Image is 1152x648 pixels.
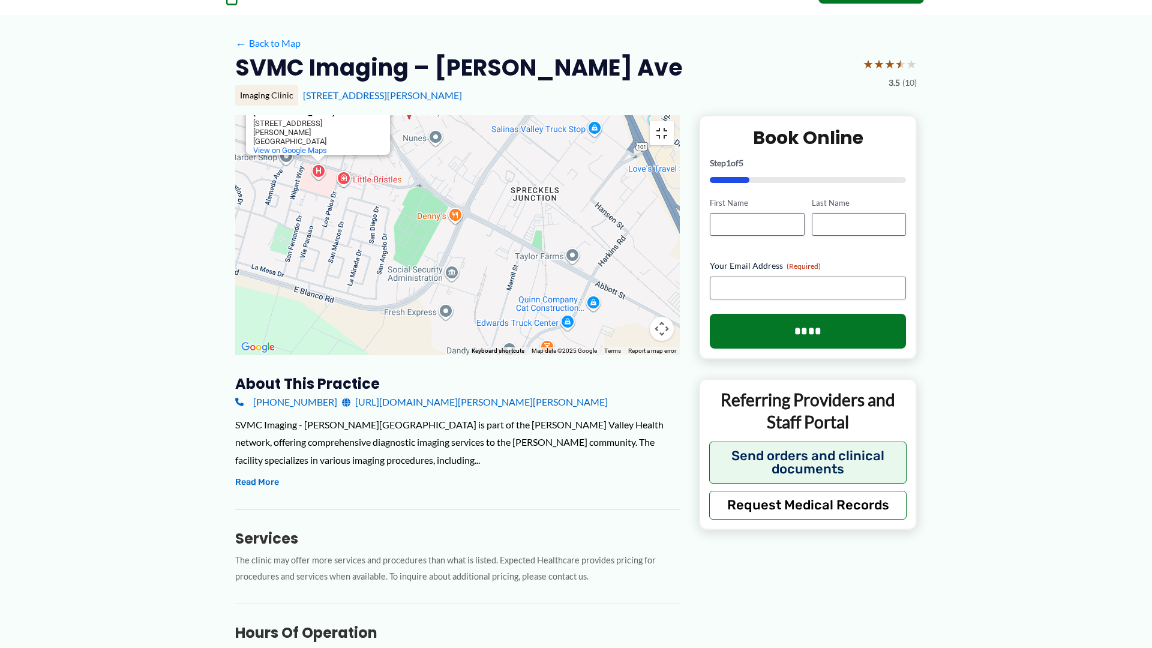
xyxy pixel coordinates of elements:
[235,529,680,548] h3: Services
[884,53,895,75] span: ★
[604,347,621,354] a: Terms (opens in new tab)
[726,158,731,168] span: 1
[889,75,900,91] span: 3.5
[342,393,608,411] a: [URL][DOMAIN_NAME][PERSON_NAME][PERSON_NAME]
[710,260,906,272] label: Your Email Address
[235,393,337,411] a: [PHONE_NUMBER]
[709,491,907,520] button: Request Medical Records
[628,347,676,354] a: Report a map error
[863,53,874,75] span: ★
[238,340,278,355] img: Google
[235,374,680,393] h3: About this practice
[253,146,327,155] a: View on Google Maps
[710,159,906,167] p: Step of
[235,416,680,469] div: SVMC Imaging - [PERSON_NAME][GEOGRAPHIC_DATA] is part of the [PERSON_NAME] Valley Health network,...
[895,53,906,75] span: ★
[253,99,361,117] div: [PERSON_NAME][GEOGRAPHIC_DATA]
[709,389,907,433] p: Referring Providers and Staff Portal
[710,126,906,149] h2: Book Online
[812,197,906,209] label: Last Name
[532,347,597,354] span: Map data ©2025 Google
[906,53,917,75] span: ★
[361,89,390,118] button: Close
[235,475,279,490] button: Read More
[650,121,674,145] button: Toggle fullscreen view
[709,442,907,484] button: Send orders and clinical documents
[235,623,680,642] h3: Hours of Operation
[710,197,804,209] label: First Name
[235,553,680,585] p: The clinic may offer more services and procedures than what is listed. Expected Healthcare provid...
[902,75,917,91] span: (10)
[253,119,361,137] div: [STREET_ADDRESS][PERSON_NAME]
[238,340,278,355] a: Open this area in Google Maps (opens a new window)
[650,317,674,341] button: Map camera controls
[739,158,743,168] span: 5
[235,53,683,82] h2: SVMC Imaging – [PERSON_NAME] Ave
[246,89,390,155] div: Salinas Valley Health Medical Center
[235,85,298,106] div: Imaging Clinic
[787,262,821,271] span: (Required)
[303,89,462,101] a: [STREET_ADDRESS][PERSON_NAME]
[472,347,524,355] button: Keyboard shortcuts
[235,38,247,49] span: ←
[253,137,361,146] div: [GEOGRAPHIC_DATA]
[874,53,884,75] span: ★
[235,34,301,52] a: ←Back to Map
